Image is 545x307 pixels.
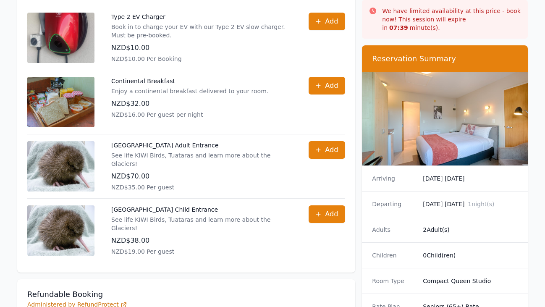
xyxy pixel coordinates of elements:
[423,226,518,234] dd: 2 Adult(s)
[423,251,518,260] dd: 0 Child(ren)
[325,145,338,155] span: Add
[423,200,518,208] dd: [DATE] [DATE]
[111,77,268,85] p: Continental Breakfast
[423,277,518,285] dd: Compact Queen Studio
[27,289,345,299] h3: Refundable Booking
[309,77,345,94] button: Add
[362,72,528,165] img: Compact Queen Studio
[27,205,94,256] img: West Coast Wildlife Centre Child Entrance
[325,16,338,26] span: Add
[111,183,292,192] p: NZD$35.00 Per guest
[372,277,416,285] dt: Room Type
[111,171,292,181] p: NZD$70.00
[111,23,292,39] p: Book in to charge your EV with our Type 2 EV slow charger. Must be pre-booked.
[27,13,94,63] img: Type 2 EV Charger
[111,141,292,150] p: [GEOGRAPHIC_DATA] Adult Entrance
[309,205,345,223] button: Add
[111,55,292,63] p: NZD$10.00 Per Booking
[111,215,292,232] p: See life KIWI Birds, Tuataras and learn more about the Glaciers!
[325,209,338,219] span: Add
[468,201,494,207] span: 1 night(s)
[111,151,292,168] p: See life KIWI Birds, Tuataras and learn more about the Glaciers!
[372,174,416,183] dt: Arriving
[111,87,268,95] p: Enjoy a continental breakfast delivered to your room.
[27,141,94,192] img: West Coast Wildlife Centre Adult Entrance
[382,7,521,32] p: We have limited availability at this price - book now! This session will expire in minute(s).
[309,141,345,159] button: Add
[423,174,518,183] dd: [DATE] [DATE]
[111,99,268,109] p: NZD$32.00
[372,54,518,64] h3: Reservation Summary
[111,236,292,246] p: NZD$38.00
[325,81,338,91] span: Add
[111,43,292,53] p: NZD$10.00
[309,13,345,30] button: Add
[372,200,416,208] dt: Departing
[111,205,292,214] p: [GEOGRAPHIC_DATA] Child Entrance
[372,251,416,260] dt: Children
[389,24,408,31] strong: 07 : 39
[111,13,292,21] p: Type 2 EV Charger
[111,247,292,256] p: NZD$19.00 Per guest
[372,226,416,234] dt: Adults
[111,110,268,119] p: NZD$16.00 Per guest per night
[27,77,94,127] img: Continental Breakfast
